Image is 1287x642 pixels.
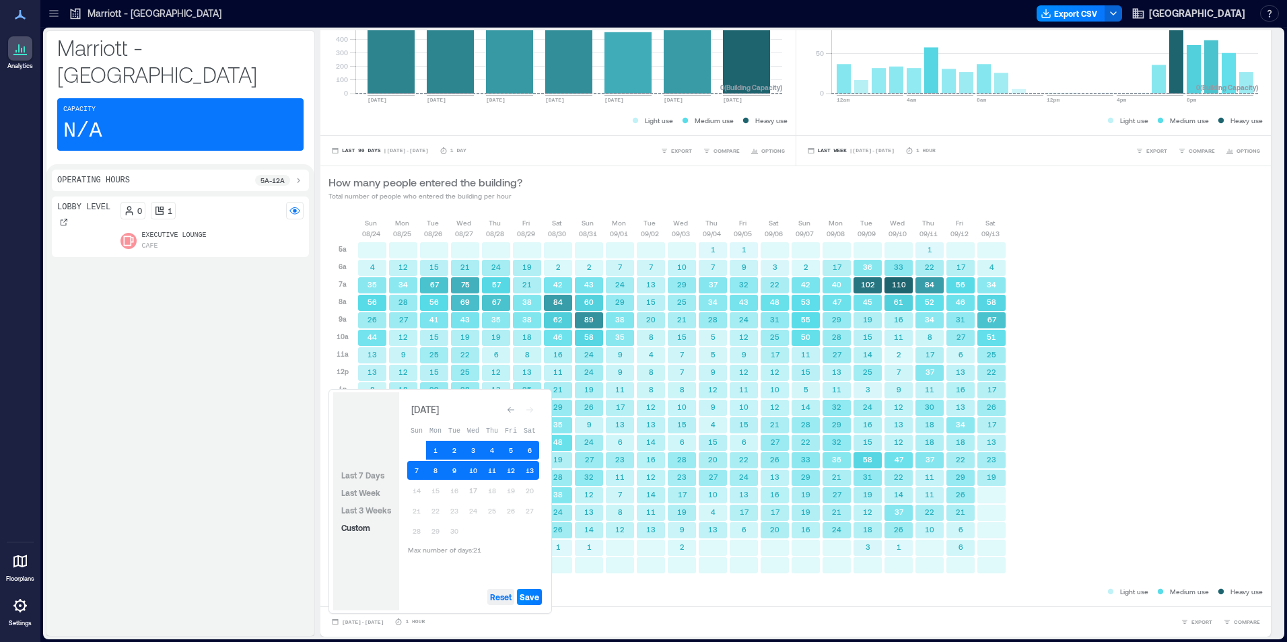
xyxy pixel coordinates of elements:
[339,244,347,254] p: 5a
[584,332,594,341] text: 58
[801,297,810,306] text: 53
[863,367,872,376] text: 25
[3,32,37,74] a: Analytics
[677,297,687,306] text: 25
[618,350,623,359] text: 9
[894,262,903,271] text: 33
[260,175,285,186] p: 5a - 12a
[928,332,932,341] text: 8
[483,461,501,480] button: 11
[342,619,384,625] span: [DATE] - [DATE]
[460,350,470,359] text: 22
[819,89,823,97] tspan: 0
[341,523,370,532] span: Custom
[520,441,539,460] button: 6
[1047,97,1059,103] text: 12pm
[677,280,687,289] text: 29
[922,217,934,228] p: Thu
[677,315,687,324] text: 21
[646,315,656,324] text: 20
[646,297,656,306] text: 15
[368,97,387,103] text: [DATE]
[483,441,501,460] button: 4
[168,205,172,216] p: 1
[517,228,535,239] p: 08/29
[520,461,539,480] button: 13
[4,590,36,631] a: Settings
[486,97,506,103] text: [DATE]
[832,315,841,324] text: 29
[700,144,742,157] button: COMPARE
[398,332,408,341] text: 12
[739,367,749,376] text: 12
[916,147,936,155] p: 1 Hour
[336,62,348,70] tspan: 200
[711,350,716,359] text: 5
[398,367,408,376] text: 12
[1187,97,1197,103] text: 8pm
[863,297,872,306] text: 45
[584,315,594,324] text: 89
[407,461,426,480] button: 7
[368,367,377,376] text: 13
[643,217,656,228] p: Tue
[925,262,934,271] text: 22
[1127,3,1249,24] button: [GEOGRAPHIC_DATA]
[925,315,934,324] text: 34
[827,228,845,239] p: 09/08
[365,217,377,228] p: Sun
[424,228,442,239] p: 08/26
[987,280,996,289] text: 34
[399,315,409,324] text: 27
[522,315,532,324] text: 38
[57,202,110,213] p: Lobby Level
[956,280,965,289] text: 56
[553,315,563,324] text: 62
[858,228,876,239] p: 09/09
[370,385,375,394] text: 8
[429,332,439,341] text: 15
[959,350,963,359] text: 6
[863,315,872,324] text: 19
[897,367,901,376] text: 7
[336,35,348,43] tspan: 400
[956,217,963,228] p: Fri
[429,385,439,394] text: 29
[142,241,158,252] p: Cafe
[501,400,520,419] button: Go to previous month
[837,97,849,103] text: 12am
[491,332,501,341] text: 19
[672,228,690,239] p: 09/03
[604,97,624,103] text: [DATE]
[723,97,742,103] text: [DATE]
[618,262,623,271] text: 7
[395,217,409,228] p: Mon
[641,228,659,239] p: 09/02
[553,332,563,341] text: 46
[928,245,932,254] text: 1
[610,228,628,239] p: 09/01
[1146,147,1167,155] span: EXPORT
[677,262,687,271] text: 10
[522,280,532,289] text: 21
[711,245,716,254] text: 1
[368,350,377,359] text: 13
[711,332,716,341] text: 5
[796,228,814,239] p: 09/07
[832,367,841,376] text: 13
[680,350,685,359] text: 7
[769,217,778,228] p: Sat
[9,619,32,627] p: Settings
[711,367,716,376] text: 9
[362,228,380,239] p: 08/24
[1189,147,1215,155] span: COMPARE
[398,297,408,306] text: 28
[925,280,934,289] text: 84
[739,280,749,289] text: 32
[401,350,406,359] text: 9
[501,461,520,480] button: 12
[579,228,597,239] p: 08/31
[1220,615,1263,629] button: COMPARE
[430,280,440,289] text: 67
[553,367,563,376] text: 11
